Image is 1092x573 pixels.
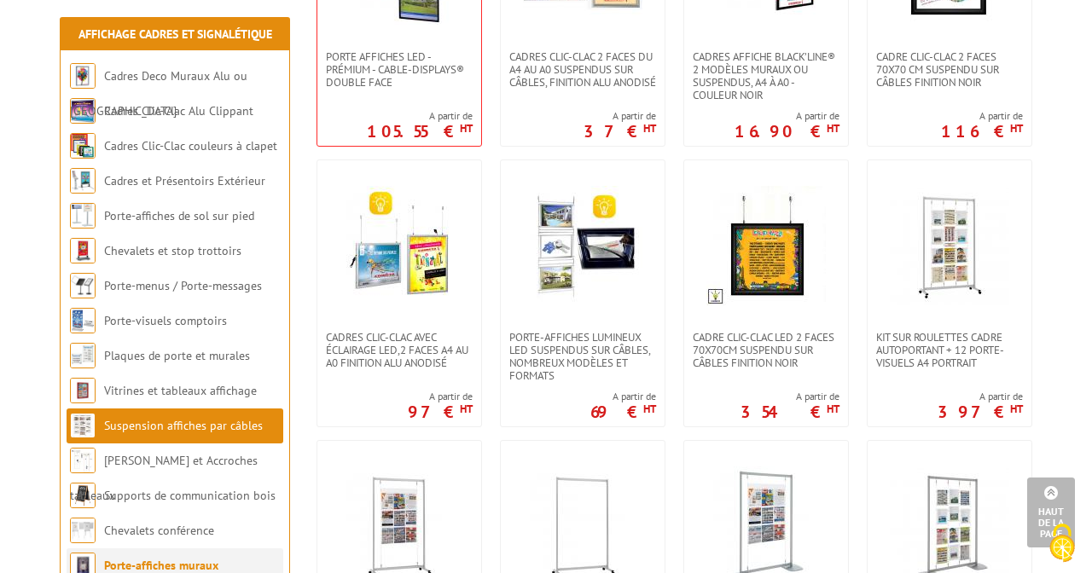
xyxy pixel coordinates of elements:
[70,518,96,543] img: Chevalets conférence
[104,173,265,188] a: Cadres et Présentoirs Extérieur
[741,407,839,417] p: 354 €
[317,331,481,369] a: Cadres clic-clac avec éclairage LED,2 Faces A4 au A0 finition Alu Anodisé
[741,390,839,403] span: A partir de
[827,121,839,136] sup: HT
[104,313,227,328] a: Porte-visuels comptoirs
[326,331,473,369] span: Cadres clic-clac avec éclairage LED,2 Faces A4 au A0 finition Alu Anodisé
[590,407,656,417] p: 69 €
[367,126,473,136] p: 105.55 €
[1010,121,1023,136] sup: HT
[104,383,257,398] a: Vitrines et tableaux affichage
[523,186,642,305] img: Porte-affiches lumineux LED suspendus sur câbles, nombreux modèles et formats
[1027,477,1075,547] a: Haut de la page
[684,50,848,101] a: Cadres affiche Black’Line® 2 modèles muraux ou suspendus, A4 à A0 - couleur noir
[408,390,473,403] span: A partir de
[326,50,473,89] span: Porte Affiches LED - Prémium - Cable-Displays® Double face
[590,390,656,403] span: A partir de
[706,186,826,305] img: Cadre Clic-Clac LED 2 faces 70x70cm suspendu sur câbles finition noir
[70,168,96,194] img: Cadres et Présentoirs Extérieur
[735,109,839,123] span: A partir de
[876,331,1023,369] span: Kit sur roulettes cadre autoportant + 12 porte-visuels A4 Portrait
[693,331,839,369] span: Cadre Clic-Clac LED 2 faces 70x70cm suspendu sur câbles finition noir
[890,186,1009,305] img: Kit sur roulettes cadre autoportant + 12 porte-visuels A4 Portrait
[104,523,214,538] a: Chevalets conférence
[941,126,1023,136] p: 116 €
[501,50,665,89] a: Cadres Clic-Clac 2 faces du A4 au A0 suspendus sur câbles, finition alu anodisé
[868,331,1031,369] a: Kit sur roulettes cadre autoportant + 12 porte-visuels A4 Portrait
[876,50,1023,89] span: Cadre Clic-Clac 2 faces 70x70 cm suspendu sur câbles finition noir
[938,407,1023,417] p: 397 €
[340,186,459,305] img: Cadres clic-clac avec éclairage LED,2 Faces A4 au A0 finition Alu Anodisé
[104,208,254,223] a: Porte-affiches de sol sur pied
[460,402,473,416] sup: HT
[70,238,96,263] img: Chevalets et stop trottoirs
[70,453,258,503] a: [PERSON_NAME] et Accroches tableaux
[70,203,96,229] img: Porte-affiches de sol sur pied
[643,402,656,416] sup: HT
[104,278,262,293] a: Porte-menus / Porte-messages
[104,488,276,503] a: Supports de communication bois
[408,407,473,417] p: 97 €
[1041,522,1083,564] img: Cookies (fenêtre modale)
[693,50,839,101] span: Cadres affiche Black’Line® 2 modèles muraux ou suspendus, A4 à A0 - couleur noir
[735,126,839,136] p: 16.90 €
[70,448,96,473] img: Cimaises et Accroches tableaux
[827,402,839,416] sup: HT
[70,273,96,298] img: Porte-menus / Porte-messages
[684,331,848,369] a: Cadre Clic-Clac LED 2 faces 70x70cm suspendu sur câbles finition noir
[104,103,253,119] a: Cadres Clic-Clac Alu Clippant
[70,63,96,89] img: Cadres Deco Muraux Alu ou Bois
[643,121,656,136] sup: HT
[104,418,263,433] a: Suspension affiches par câbles
[70,68,247,119] a: Cadres Deco Muraux Alu ou [GEOGRAPHIC_DATA]
[317,50,481,89] a: Porte Affiches LED - Prémium - Cable-Displays® Double face
[509,331,656,382] span: Porte-affiches lumineux LED suspendus sur câbles, nombreux modèles et formats
[501,331,665,382] a: Porte-affiches lumineux LED suspendus sur câbles, nombreux modèles et formats
[104,138,277,153] a: Cadres Clic-Clac couleurs à clapet
[104,558,218,573] a: Porte-affiches muraux
[70,343,96,368] img: Plaques de porte et murales
[1032,515,1092,573] button: Cookies (fenêtre modale)
[460,121,473,136] sup: HT
[509,50,656,89] span: Cadres Clic-Clac 2 faces du A4 au A0 suspendus sur câbles, finition alu anodisé
[868,50,1031,89] a: Cadre Clic-Clac 2 faces 70x70 cm suspendu sur câbles finition noir
[70,133,96,159] img: Cadres Clic-Clac couleurs à clapet
[78,26,272,42] a: Affichage Cadres et Signalétique
[104,348,250,363] a: Plaques de porte et murales
[941,109,1023,123] span: A partir de
[938,390,1023,403] span: A partir de
[70,378,96,403] img: Vitrines et tableaux affichage
[104,243,241,258] a: Chevalets et stop trottoirs
[584,126,656,136] p: 37 €
[1010,402,1023,416] sup: HT
[367,109,473,123] span: A partir de
[70,413,96,438] img: Suspension affiches par câbles
[70,308,96,333] img: Porte-visuels comptoirs
[584,109,656,123] span: A partir de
